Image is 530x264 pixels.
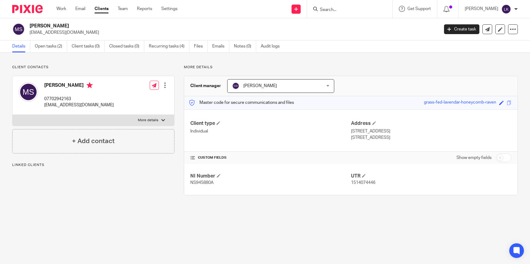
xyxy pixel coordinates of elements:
[12,65,174,70] p: Client contacts
[72,136,115,146] h4: + Add contact
[109,40,144,52] a: Closed tasks (0)
[12,163,174,167] p: Linked clients
[19,82,38,102] img: svg%3E
[319,7,374,13] input: Search
[351,135,511,141] p: [STREET_ADDRESS]
[161,6,177,12] a: Settings
[56,6,66,12] a: Work
[190,120,351,127] h4: Client type
[44,102,114,108] p: [EMAIL_ADDRESS][DOMAIN_NAME]
[72,40,105,52] a: Client tasks (0)
[351,181,375,185] span: 1514074446
[190,155,351,160] h4: CUSTOM FIELDS
[407,7,431,11] span: Get Support
[234,40,256,52] a: Notes (0)
[424,99,496,106] div: grass-fed-lavendar-honeycomb-raven
[243,84,277,88] span: [PERSON_NAME]
[75,6,85,12] a: Email
[261,40,284,52] a: Audit logs
[351,120,511,127] h4: Address
[30,30,435,36] p: [EMAIL_ADDRESS][DOMAIN_NAME]
[444,24,479,34] a: Create task
[12,5,43,13] img: Pixie
[44,96,114,102] p: 07702942163
[35,40,67,52] a: Open tasks (2)
[190,128,351,134] p: Individual
[137,6,152,12] a: Reports
[190,83,221,89] h3: Client manager
[149,40,189,52] a: Recurring tasks (4)
[44,82,114,90] h4: [PERSON_NAME]
[189,100,294,106] p: Master code for secure communications and files
[12,23,25,36] img: svg%3E
[118,6,128,12] a: Team
[232,82,239,90] img: svg%3E
[501,4,511,14] img: svg%3E
[212,40,229,52] a: Emails
[138,118,158,123] p: More details
[465,6,498,12] p: [PERSON_NAME]
[194,40,208,52] a: Files
[30,23,354,29] h2: [PERSON_NAME]
[95,6,109,12] a: Clients
[457,155,492,161] label: Show empty fields
[184,65,518,70] p: More details
[351,128,511,134] p: [STREET_ADDRESS]
[190,173,351,179] h4: NI Number
[12,40,30,52] a: Details
[87,82,93,88] i: Primary
[351,173,511,179] h4: UTR
[190,181,213,185] span: NS945880A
